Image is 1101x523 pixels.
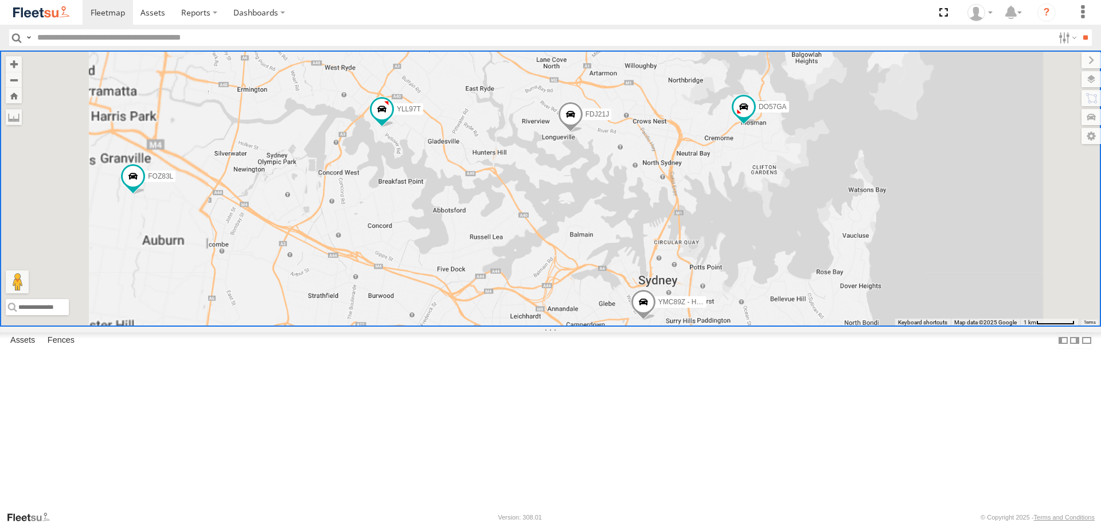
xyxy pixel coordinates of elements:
[6,270,29,293] button: Drag Pegman onto the map to open Street View
[6,109,22,125] label: Measure
[981,514,1095,521] div: © Copyright 2025 -
[1020,319,1078,327] button: Map scale: 1 km per 63 pixels
[5,333,41,349] label: Assets
[148,172,173,180] span: FOZ83L
[658,299,710,307] span: YMC89Z - HiAce
[1024,319,1036,326] span: 1 km
[1081,332,1092,349] label: Hide Summary Table
[898,319,947,327] button: Keyboard shortcuts
[1069,332,1080,349] label: Dock Summary Table to the Right
[6,56,22,72] button: Zoom in
[1082,128,1101,144] label: Map Settings
[6,512,59,523] a: Visit our Website
[1084,320,1096,324] a: Terms (opens in new tab)
[397,106,421,114] span: YLL97T
[759,103,787,111] span: DO57GA
[1034,514,1095,521] a: Terms and Conditions
[1054,29,1079,46] label: Search Filter Options
[6,72,22,88] button: Zoom out
[6,88,22,103] button: Zoom Home
[963,4,997,21] div: Piers Hill
[585,111,609,119] span: FDJ21J
[954,319,1017,326] span: Map data ©2025 Google
[498,514,542,521] div: Version: 308.01
[11,5,71,20] img: fleetsu-logo-horizontal.svg
[24,29,33,46] label: Search Query
[42,333,80,349] label: Fences
[1037,3,1056,22] i: ?
[1057,332,1069,349] label: Dock Summary Table to the Left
